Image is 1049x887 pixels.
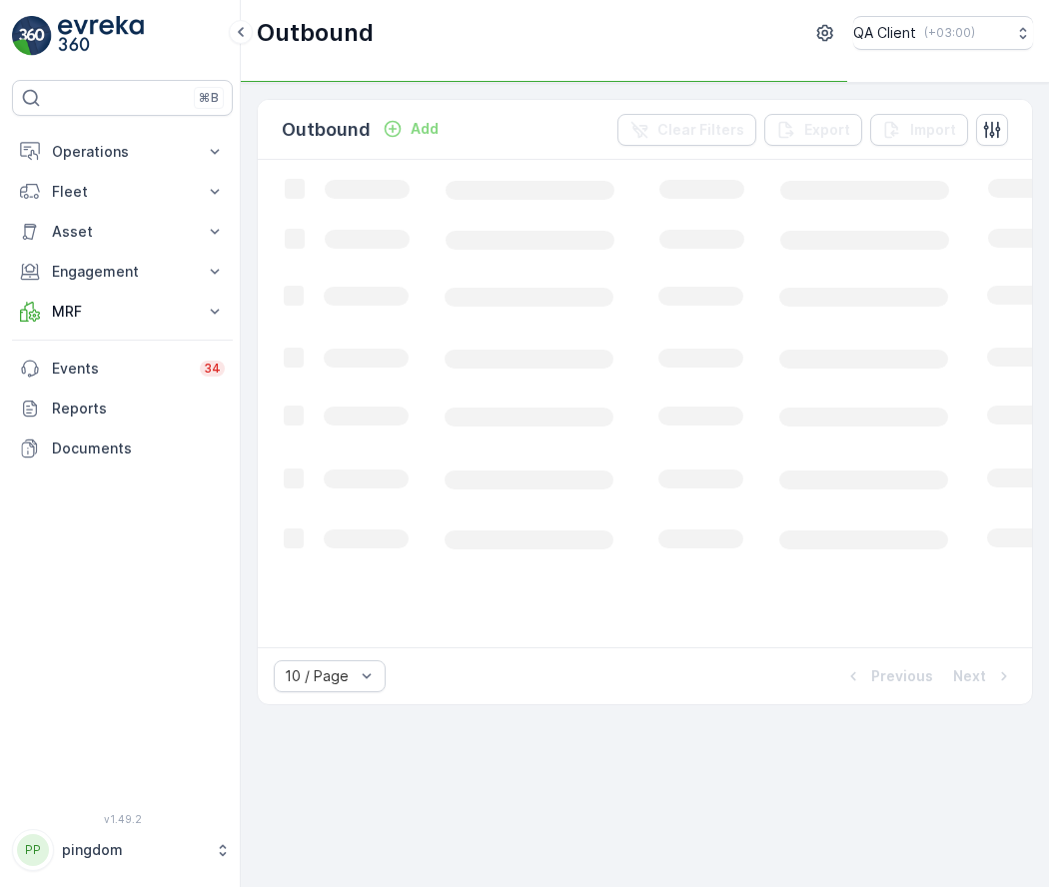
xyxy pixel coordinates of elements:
button: Export [764,114,862,146]
button: Next [951,664,1016,688]
p: Events [52,359,188,379]
img: logo [12,16,52,56]
button: Add [375,117,447,141]
button: Fleet [12,172,233,212]
div: PP [17,834,49,866]
button: Clear Filters [617,114,756,146]
a: Events34 [12,349,233,389]
span: v 1.49.2 [12,813,233,825]
p: pingdom [62,840,205,860]
p: Asset [52,222,193,242]
p: Operations [52,142,193,162]
button: Asset [12,212,233,252]
p: Documents [52,439,225,458]
p: Import [910,120,956,140]
button: QA Client(+03:00) [853,16,1033,50]
button: PPpingdom [12,829,233,871]
a: Reports [12,389,233,429]
p: Reports [52,399,225,419]
p: ⌘B [199,90,219,106]
button: Import [870,114,968,146]
p: Fleet [52,182,193,202]
p: Export [804,120,850,140]
p: Add [411,119,439,139]
img: logo_light-DOdMpM7g.png [58,16,144,56]
p: Outbound [282,116,371,144]
p: ( +03:00 ) [924,25,975,41]
button: MRF [12,292,233,332]
p: 34 [204,361,221,377]
p: MRF [52,302,193,322]
p: Clear Filters [657,120,744,140]
p: QA Client [853,23,916,43]
p: Engagement [52,262,193,282]
p: Previous [871,666,933,686]
button: Operations [12,132,233,172]
button: Previous [841,664,935,688]
a: Documents [12,429,233,468]
button: Engagement [12,252,233,292]
p: Next [953,666,986,686]
p: Outbound [257,17,374,49]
